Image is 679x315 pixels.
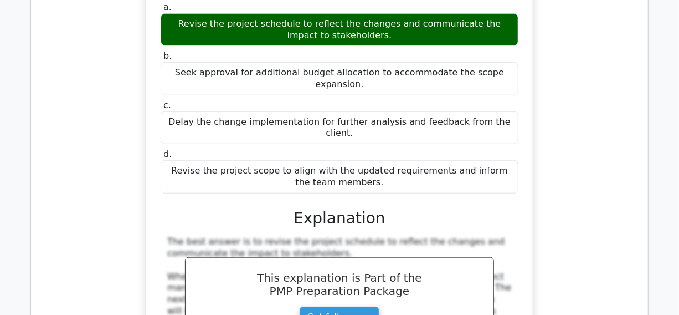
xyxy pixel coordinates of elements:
[163,100,171,110] span: c.
[163,50,172,61] span: b.
[161,13,518,47] div: Revise the project schedule to reflect the changes and communicate the impact to stakeholders.
[161,111,518,145] div: Delay the change implementation for further analysis and feedback from the client.
[161,62,518,95] div: Seek approval for additional budget allocation to accommodate the scope expansion.
[161,160,518,194] div: Revise the project scope to align with the updated requirements and inform the team members.
[163,2,172,12] span: a.
[167,209,512,228] h3: Explanation
[163,149,172,159] span: d.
